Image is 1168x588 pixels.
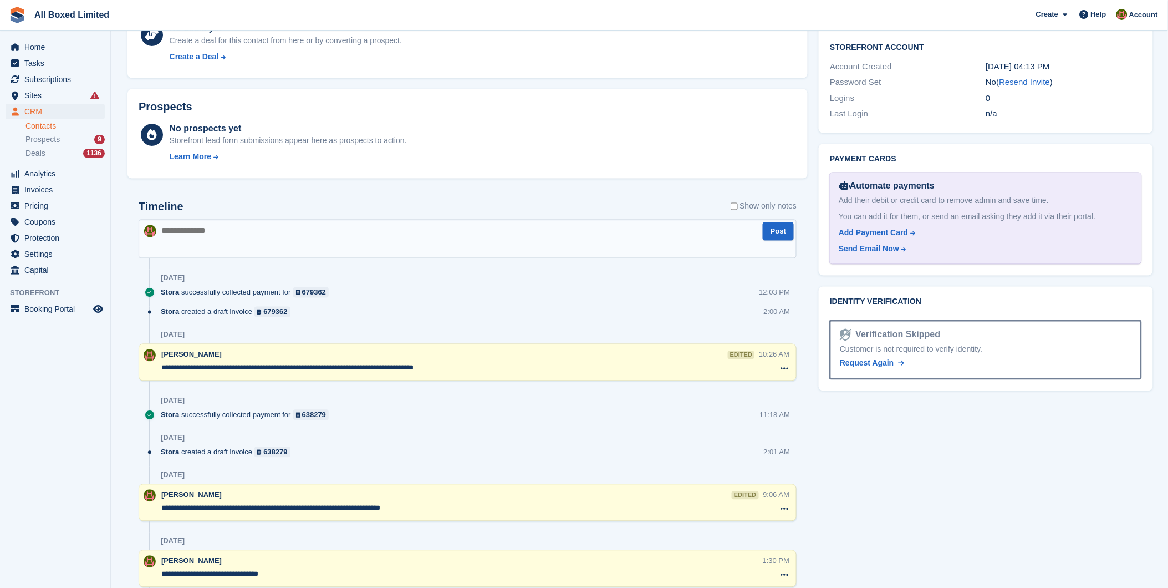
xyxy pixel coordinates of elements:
div: No [986,76,1141,89]
div: You can add it for them, or send an email asking they add it via their portal. [839,211,1132,223]
a: 679362 [254,307,290,317]
a: menu [6,55,105,71]
span: CRM [24,104,91,119]
div: [DATE] [161,434,185,443]
span: Tasks [24,55,91,71]
div: Password Set [830,76,986,89]
span: Stora [161,287,179,298]
h2: Timeline [139,201,183,214]
a: menu [6,88,105,103]
a: menu [6,301,105,317]
a: menu [6,72,105,87]
div: [DATE] [161,397,185,405]
div: [DATE] [161,331,185,339]
div: 2:00 AM [764,307,790,317]
img: Sharon Hawkins [144,556,156,568]
span: Request Again [840,359,894,368]
div: [DATE] [161,537,185,546]
div: No prospects yet [170,122,407,135]
div: 2:01 AM [764,447,790,458]
a: menu [6,39,105,55]
div: Create a deal for this contact from here or by converting a prospect. [170,35,402,47]
img: Identity Verification Ready [840,329,851,341]
a: 638279 [254,447,290,458]
span: Capital [24,262,91,278]
a: Prospects 9 [25,134,105,145]
div: n/a [986,108,1141,120]
img: Sharon Hawkins [1116,9,1128,20]
div: Verification Skipped [851,328,941,342]
span: Booking Portal [24,301,91,317]
div: 12:03 PM [759,287,790,298]
div: Last Login [830,108,986,120]
div: 679362 [302,287,326,298]
div: 9:06 AM [763,490,790,500]
a: Contacts [25,121,105,131]
h2: Identity verification [830,298,1141,307]
div: 0 [986,92,1141,105]
div: 9 [94,135,105,144]
span: [PERSON_NAME] [161,491,222,499]
span: Settings [24,246,91,262]
a: All Boxed Limited [30,6,114,24]
div: 638279 [302,410,326,420]
img: Sharon Hawkins [144,490,156,502]
a: menu [6,262,105,278]
span: Storefront [10,287,110,298]
span: Coupons [24,214,91,230]
a: 638279 [293,410,329,420]
div: [DATE] [161,274,185,283]
img: Sharon Hawkins [144,225,156,237]
div: edited [732,491,758,500]
h2: Payment cards [830,155,1141,164]
div: created a draft invoice [161,447,296,458]
span: Protection [24,230,91,246]
span: Sites [24,88,91,103]
div: Create a Deal [170,51,219,63]
span: Stora [161,410,179,420]
div: created a draft invoice [161,307,296,317]
div: Storefront lead form submissions appear here as prospects to action. [170,135,407,147]
div: Customer is not required to verify identity. [840,344,1131,356]
span: Pricing [24,198,91,214]
a: Deals 1136 [25,148,105,159]
div: 679362 [263,307,287,317]
div: Learn More [170,151,211,163]
div: Send Email Now [839,244,899,255]
span: Invoices [24,182,91,197]
div: 1136 [83,149,105,158]
span: [PERSON_NAME] [161,557,222,565]
img: stora-icon-8386f47178a22dfd0bd8f6a31ec36ba5ce8667c1dd55bd0f319d3a0aa187defe.svg [9,7,25,23]
span: Deals [25,148,45,159]
div: 638279 [263,447,287,458]
span: Stora [161,447,179,458]
a: menu [6,246,105,262]
label: Show only notes [731,201,797,212]
span: [PERSON_NAME] [161,351,222,359]
a: Resend Invite [999,77,1050,87]
div: 10:26 AM [759,349,789,360]
div: [DATE] 04:13 PM [986,60,1141,73]
span: Home [24,39,91,55]
span: Create [1036,9,1058,20]
i: Smart entry sync failures have occurred [90,91,99,100]
div: successfully collected payment for [161,287,334,298]
a: Create a Deal [170,51,402,63]
div: successfully collected payment for [161,410,334,420]
a: Request Again [840,358,904,369]
div: Add Payment Card [839,227,908,239]
div: Automate payments [839,180,1132,193]
div: Account Created [830,60,986,73]
img: Sharon Hawkins [144,349,156,362]
div: 11:18 AM [759,410,790,420]
button: Post [763,222,794,241]
h2: Prospects [139,100,192,113]
input: Show only notes [731,201,738,212]
span: Stora [161,307,179,317]
div: 1:30 PM [763,556,789,566]
a: Preview store [91,302,105,316]
a: menu [6,198,105,214]
a: menu [6,104,105,119]
a: menu [6,166,105,181]
span: Prospects [25,134,60,145]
